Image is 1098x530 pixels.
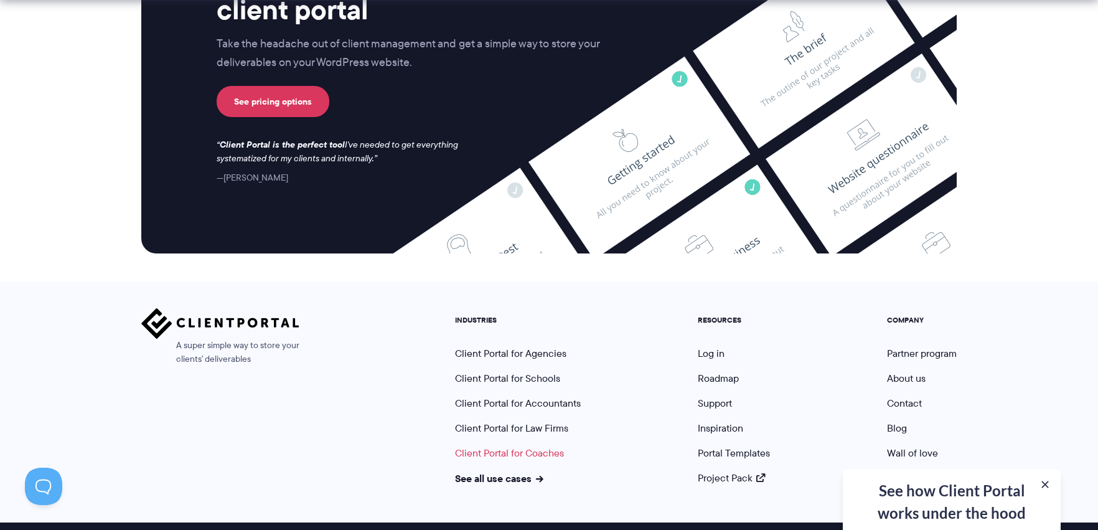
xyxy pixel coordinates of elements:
a: Wall of love [887,446,938,460]
iframe: Toggle Customer Support [25,468,62,505]
h5: COMPANY [887,316,957,324]
cite: [PERSON_NAME] [217,171,288,184]
a: Blog [887,421,907,435]
a: Contact [887,396,922,410]
a: Project Pack [698,471,765,485]
a: Roadmap [698,371,739,386]
a: See all use cases [455,471,543,486]
a: Partner program [887,346,957,361]
a: Client Portal for Coaches [455,446,564,460]
strong: Client Portal is the perfect tool [220,138,345,151]
a: Inspiration [698,421,743,435]
a: Log in [698,346,725,361]
a: See pricing options [217,86,329,117]
a: Client Portal for Accountants [455,396,581,410]
h5: RESOURCES [698,316,770,324]
p: I've needed to get everything systematized for my clients and internally. [217,138,471,166]
a: Portal Templates [698,446,770,460]
h5: INDUSTRIES [455,316,581,324]
span: A super simple way to store your clients' deliverables [141,339,299,366]
p: Take the headache out of client management and get a simple way to store your deliverables on you... [217,35,626,72]
a: About us [887,371,926,386]
a: Support [698,396,732,410]
a: Client Portal for Schools [455,371,560,386]
a: Client Portal for Law Firms [455,421,568,435]
a: Client Portal for Agencies [455,346,566,361]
